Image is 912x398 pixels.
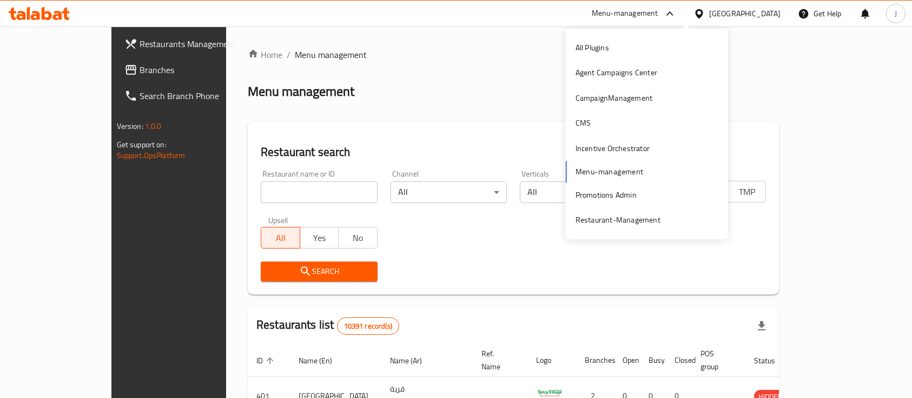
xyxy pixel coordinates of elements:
[269,265,369,278] span: Search
[248,48,779,61] nav: breadcrumb
[116,57,264,83] a: Branches
[140,63,255,76] span: Branches
[117,138,167,152] span: Get support on:
[140,37,255,50] span: Restaurants Management
[287,48,290,61] li: /
[592,7,658,20] div: Menu-management
[391,181,507,203] div: All
[117,148,186,162] a: Support.OpsPlatform
[145,119,162,133] span: 1.0.0
[261,181,378,203] input: Search for restaurant name or ID..
[576,344,614,377] th: Branches
[576,189,637,201] div: Promotions Admin
[248,83,354,100] h2: Menu management
[268,216,288,224] label: Upsell
[140,89,255,102] span: Search Branch Phone
[576,118,591,129] div: CMS
[895,8,897,19] span: J
[754,354,789,367] span: Status
[266,230,296,246] span: All
[709,8,781,19] div: [GEOGRAPHIC_DATA]
[337,317,399,335] div: Total records count
[338,227,378,249] button: No
[749,313,775,339] div: Export file
[666,344,692,377] th: Closed
[576,67,657,79] div: Agent Campaigns Center
[299,354,346,367] span: Name (En)
[305,230,335,246] span: Yes
[481,347,514,373] span: Ref. Name
[116,83,264,109] a: Search Branch Phone
[576,42,609,54] div: All Plugins
[256,317,399,335] h2: Restaurants list
[256,354,277,367] span: ID
[732,184,762,200] span: TMP
[343,230,373,246] span: No
[640,344,666,377] th: Busy
[727,181,766,203] button: TMP
[116,31,264,57] a: Restaurants Management
[614,344,640,377] th: Open
[248,48,282,61] a: Home
[300,227,339,249] button: Yes
[527,344,576,377] th: Logo
[576,92,653,104] div: CampaignManagement
[261,227,300,249] button: All
[576,214,660,226] div: Restaurant-Management
[295,48,367,61] span: Menu management
[261,262,378,282] button: Search
[338,321,399,331] span: 10391 record(s)
[390,354,436,367] span: Name (Ar)
[576,142,650,154] div: Incentive Orchestrator
[117,119,143,133] span: Version:
[700,347,732,373] span: POS group
[520,181,637,203] div: All
[261,144,766,160] h2: Restaurant search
